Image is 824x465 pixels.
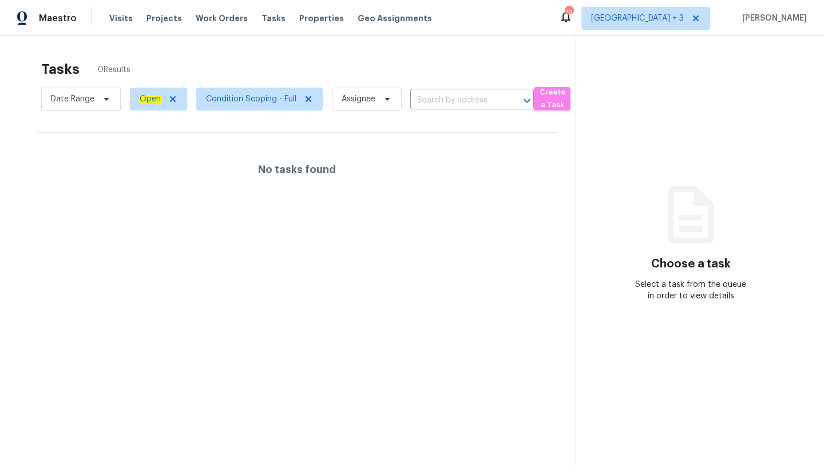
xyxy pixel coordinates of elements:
[342,93,375,105] span: Assignee
[591,13,684,24] span: [GEOGRAPHIC_DATA] + 3
[98,64,130,76] span: 0 Results
[196,13,248,24] span: Work Orders
[41,64,80,75] h2: Tasks
[410,92,502,109] input: Search by address
[258,164,336,175] h4: No tasks found
[519,93,535,109] button: Open
[146,13,182,24] span: Projects
[39,13,77,24] span: Maestro
[140,95,161,103] ah_el_jm_1744035306855: Open
[534,87,571,111] button: Create a Task
[109,13,133,24] span: Visits
[262,14,286,22] span: Tasks
[206,93,296,105] span: Condition Scoping - Full
[633,279,748,302] div: Select a task from the queue in order to view details
[358,13,432,24] span: Geo Assignments
[51,93,94,105] span: Date Range
[540,86,565,112] span: Create a Task
[738,13,807,24] span: [PERSON_NAME]
[299,13,344,24] span: Properties
[565,7,573,18] div: 79
[651,258,731,270] h3: Choose a task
